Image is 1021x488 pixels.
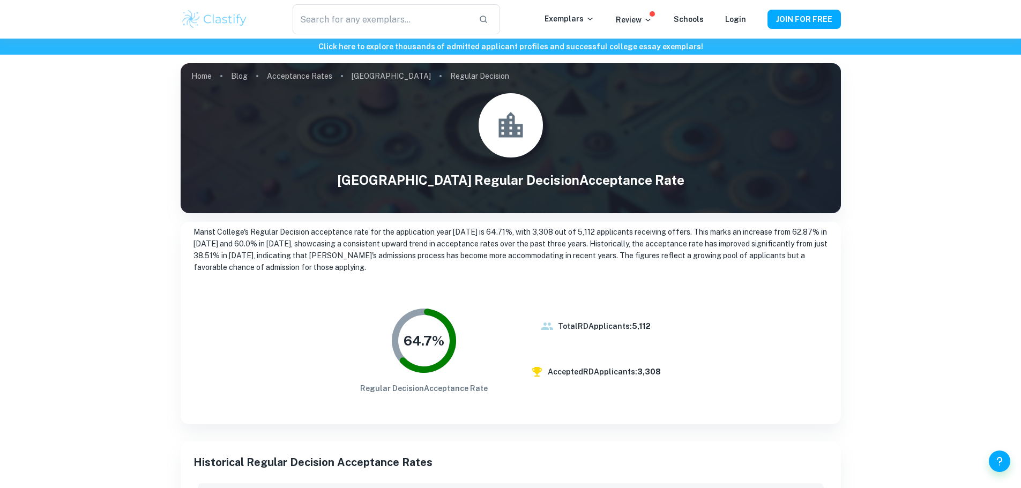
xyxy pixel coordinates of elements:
[181,9,249,30] img: Clastify logo
[181,170,841,190] h1: [GEOGRAPHIC_DATA] Regular Decision Acceptance Rate
[360,382,488,394] h6: Regular Decision Acceptance Rate
[637,367,661,376] b: 3,308
[231,69,248,84] a: Blog
[558,320,651,332] h6: Total RD Applicants:
[674,15,704,24] a: Schools
[193,226,828,273] p: Marist College's Regular Decision acceptance rate for the application year [DATE] is 64.71%, with...
[404,333,444,349] tspan: 64.7%
[293,4,469,34] input: Search for any exemplars...
[989,451,1010,472] button: Help and Feedback
[725,15,746,24] a: Login
[193,454,828,470] h5: Historical Regular Decision Acceptance Rates
[191,69,212,84] a: Home
[267,69,332,84] a: Acceptance Rates
[352,69,431,84] a: [GEOGRAPHIC_DATA]
[450,70,509,82] p: Regular Decision
[616,14,652,26] p: Review
[545,13,594,25] p: Exemplars
[548,366,661,378] h6: Accepted RD Applicants:
[767,10,841,29] button: JOIN FOR FREE
[632,322,651,331] b: 5,112
[2,41,1019,52] h6: Click here to explore thousands of admitted applicant profiles and successful college essay exemp...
